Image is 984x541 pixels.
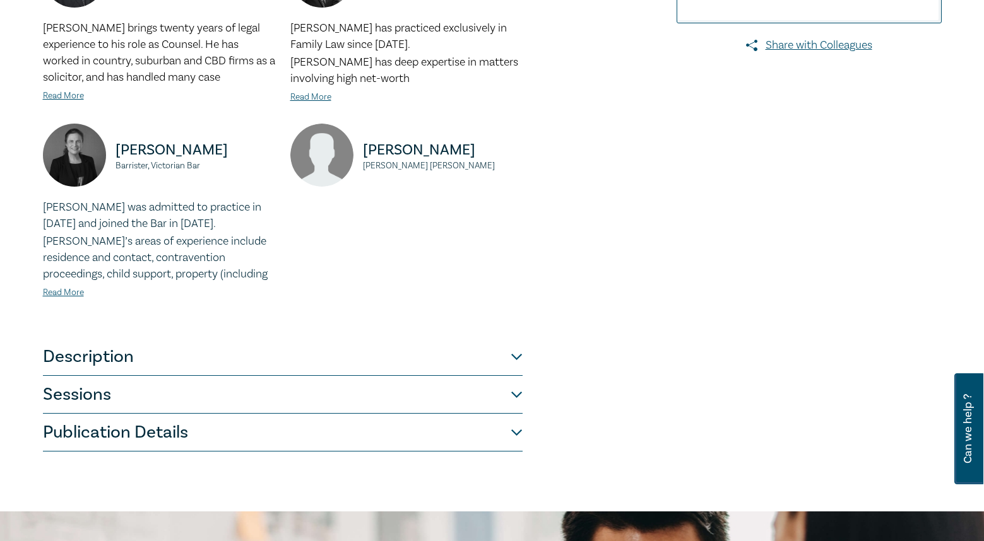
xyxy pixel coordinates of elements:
span: [PERSON_NAME] has practiced exclusively in Family Law since [DATE]. [290,21,507,52]
span: [PERSON_NAME] brings twenty years of legal experience to his role as Counsel. He has worked in co... [43,21,275,84]
small: [PERSON_NAME] [PERSON_NAME] [363,161,523,170]
p: [PERSON_NAME]’s areas of experience include residence and contact, contravention proceedings, chi... [43,233,275,282]
span: [PERSON_NAME] has deep expertise in matters involving high net-worth [290,55,518,86]
p: [PERSON_NAME] [363,140,523,160]
p: [PERSON_NAME] was admitted to practice in [DATE] and joined the Bar in [DATE]. [43,199,275,232]
button: Publication Details [43,414,523,451]
a: Read More [290,91,331,103]
span: Can we help ? [962,381,974,477]
p: [PERSON_NAME] [116,140,275,160]
img: https://s3.ap-southeast-2.amazonaws.com/leo-cussen-store-production-content/Contacts/Bronia%20Tul... [43,124,106,187]
a: Read More [43,287,84,298]
button: Description [43,338,523,376]
button: Sessions [43,376,523,414]
img: A8UdDugLQf5CAAAAJXRFWHRkYXRlOmNyZWF0ZQAyMDIxLTA5LTMwVDA5OjEwOjA0KzAwOjAwJDk1UAAAACV0RVh0ZGF0ZTptb... [290,124,353,187]
a: Share with Colleagues [677,37,942,54]
small: Barrister, Victorian Bar [116,161,275,170]
a: Read More [43,90,84,102]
